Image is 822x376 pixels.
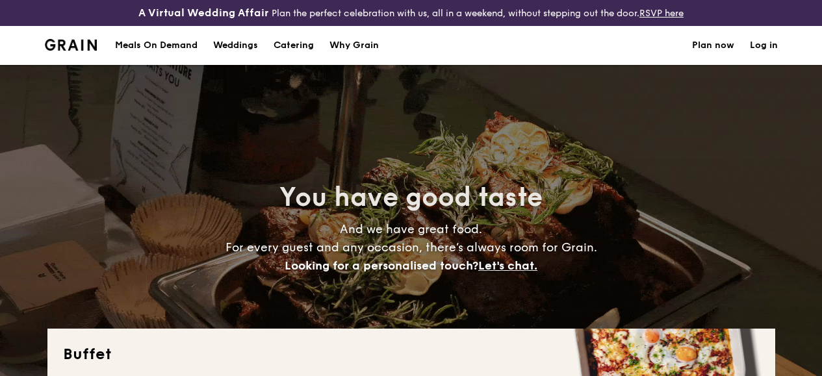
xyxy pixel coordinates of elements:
[478,258,537,273] span: Let's chat.
[285,258,478,273] span: Looking for a personalised touch?
[750,26,778,65] a: Log in
[274,26,314,65] h1: Catering
[279,182,543,213] span: You have good taste
[205,26,266,65] a: Weddings
[45,39,97,51] img: Grain
[322,26,387,65] a: Why Grain
[266,26,322,65] a: Catering
[213,26,258,65] div: Weddings
[45,39,97,51] a: Logotype
[692,26,734,65] a: Plan now
[63,344,760,365] h2: Buffet
[107,26,205,65] a: Meals On Demand
[329,26,379,65] div: Why Grain
[138,5,269,21] h4: A Virtual Wedding Affair
[115,26,198,65] div: Meals On Demand
[225,222,597,273] span: And we have great food. For every guest and any occasion, there’s always room for Grain.
[639,8,684,19] a: RSVP here
[137,5,685,21] div: Plan the perfect celebration with us, all in a weekend, without stepping out the door.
